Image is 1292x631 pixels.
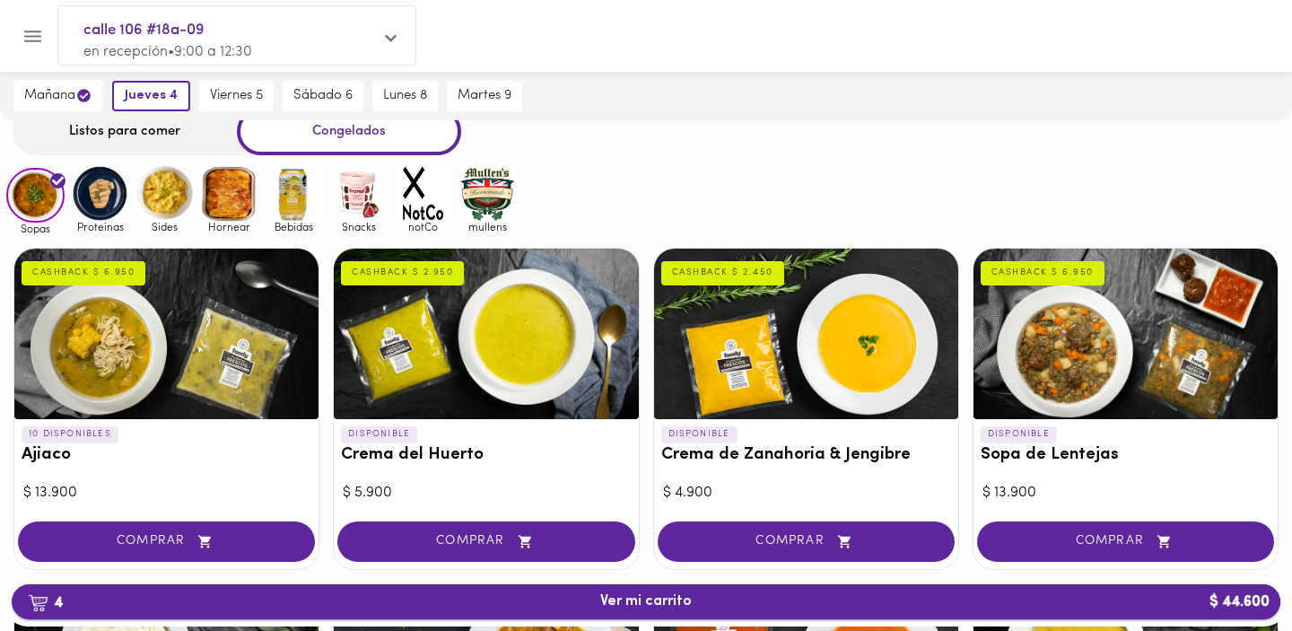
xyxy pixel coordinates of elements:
[329,221,388,232] span: Snacks
[600,593,692,610] span: Ver mi carrito
[977,521,1274,562] button: COMPRAR
[40,534,292,549] span: COMPRAR
[13,108,237,155] div: Listos para comer
[6,223,65,234] span: Sopas
[293,88,353,104] span: sábado 6
[18,521,315,562] button: COMPRAR
[981,426,1057,443] p: DISPONIBLE
[383,88,427,104] span: lunes 8
[658,521,955,562] button: COMPRAR
[1188,527,1274,613] iframe: Messagebird Livechat Widget
[28,594,48,612] img: cart.png
[265,164,323,223] img: Bebidas
[458,88,511,104] span: martes 9
[981,261,1104,285] div: CASHBACK $ 6.950
[981,446,1270,465] h3: Sopa de Lentejas
[24,87,92,104] span: mañana
[200,221,258,232] span: Hornear
[237,108,461,155] div: Congelados
[329,164,388,223] img: Snacks
[14,249,319,419] div: Ajiaco
[125,88,178,104] span: jueves 4
[112,81,190,111] button: jueves 4
[199,81,274,111] button: viernes 5
[22,261,145,285] div: CASHBACK $ 6.950
[341,446,631,465] h3: Crema del Huerto
[23,483,310,504] div: $ 13.900
[372,81,438,111] button: lunes 8
[210,88,263,104] span: viernes 5
[458,164,517,223] img: mullens
[661,446,951,465] h3: Crema de Zanahoria & Jengibre
[447,81,522,111] button: martes 9
[83,45,252,59] span: en recepción • 9:00 a 12:30
[200,164,258,223] img: Hornear
[71,164,129,223] img: Proteinas
[135,164,194,223] img: Sides
[654,249,958,419] div: Crema de Zanahoria & Jengibre
[11,14,55,58] button: Menu
[334,249,638,419] div: Crema del Huerto
[22,446,311,465] h3: Ajiaco
[283,81,363,111] button: sábado 6
[265,221,323,232] span: Bebidas
[360,534,612,549] span: COMPRAR
[394,164,452,223] img: notCo
[6,168,65,223] img: Sopas
[343,483,629,504] div: $ 5.900
[661,426,738,443] p: DISPONIBLE
[663,483,949,504] div: $ 4.900
[12,584,1280,619] button: 4Ver mi carrito$ 44.600
[135,221,194,232] span: Sides
[680,534,932,549] span: COMPRAR
[341,261,464,285] div: CASHBACK $ 2.950
[22,426,118,443] p: 10 DISPONIBLES
[973,249,1278,419] div: Sopa de Lentejas
[982,483,1269,504] div: $ 13.900
[71,221,129,232] span: Proteinas
[13,80,103,111] button: mañana
[394,221,452,232] span: notCo
[83,19,372,42] span: calle 106 #18a-09
[341,426,417,443] p: DISPONIBLE
[1000,534,1252,549] span: COMPRAR
[337,521,634,562] button: COMPRAR
[458,221,517,232] span: mullens
[661,261,784,285] div: CASHBACK $ 2.450
[17,591,74,614] b: 4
